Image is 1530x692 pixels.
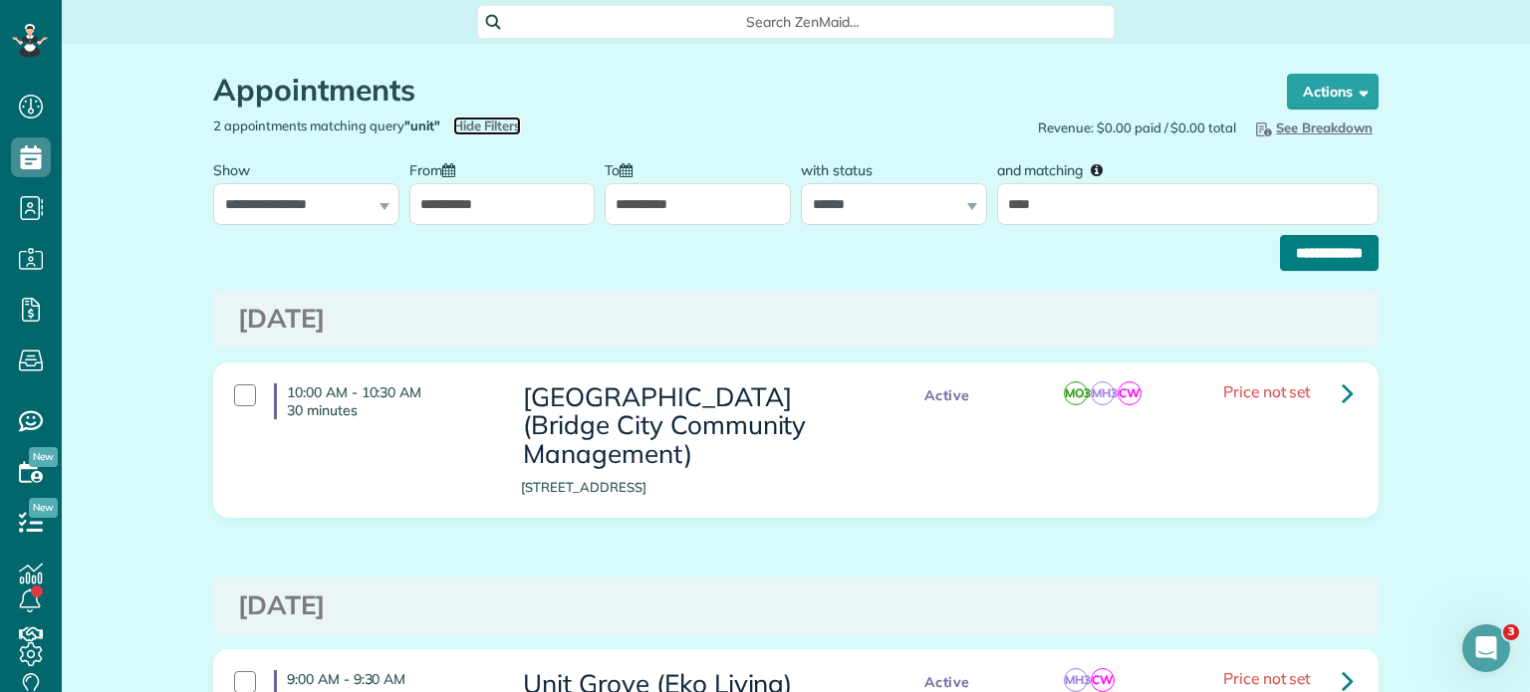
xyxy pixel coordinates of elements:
h4: 10:00 AM - 10:30 AM [274,383,491,419]
span: CW [1091,668,1115,692]
span: Hide Filters [453,116,522,135]
p: 30 minutes [287,401,491,419]
span: CW [1118,381,1142,405]
p: [STREET_ADDRESS] [521,478,874,497]
span: See Breakdown [1252,119,1373,135]
span: Price not set [1223,668,1311,688]
div: 2 appointments matching query [198,116,796,135]
h3: [GEOGRAPHIC_DATA] (Bridge City Community Management) [521,383,874,469]
label: From [409,150,465,187]
label: and matching [997,150,1118,187]
span: MH3 [1064,668,1088,692]
span: 3 [1503,624,1519,640]
span: Price not set [1223,381,1311,401]
h3: [DATE] [238,305,1354,334]
span: New [29,447,58,467]
h3: [DATE] [238,591,1354,620]
a: Hide Filters [453,117,522,133]
label: To [605,150,642,187]
button: Actions [1287,74,1379,110]
iframe: Intercom live chat [1462,624,1510,672]
span: Revenue: $0.00 paid / $0.00 total [1038,118,1236,137]
span: MO3 [1064,381,1088,405]
h1: Appointments [213,74,1249,107]
span: New [29,498,58,518]
span: Active [914,383,980,408]
span: MH3 [1091,381,1115,405]
strong: "unit" [404,117,440,133]
button: See Breakdown [1246,116,1379,138]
